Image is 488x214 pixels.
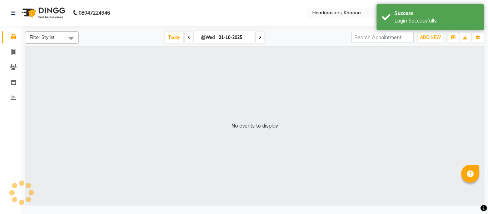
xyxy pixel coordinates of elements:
[200,35,216,40] span: Wed
[351,32,414,43] input: Search Appointment
[165,32,183,43] span: Today
[420,35,441,40] span: ADD NEW
[18,3,67,23] img: logo
[216,32,252,43] input: 2025-10-01
[231,122,278,130] div: No events to display
[394,17,478,25] div: Login Successfully.
[30,34,55,40] span: Filter Stylist
[418,33,443,43] button: ADD NEW
[79,3,110,23] b: 08047224946
[394,10,478,17] div: Success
